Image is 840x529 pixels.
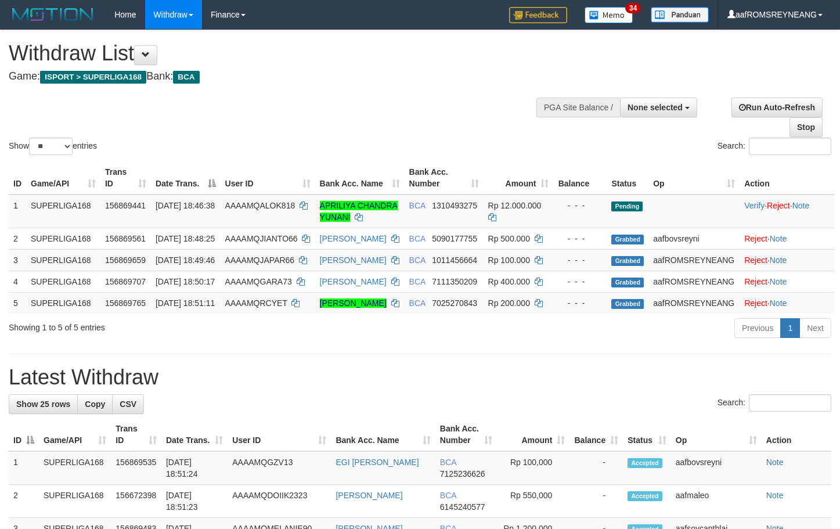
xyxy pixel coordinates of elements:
td: SUPERLIGA168 [26,228,100,249]
span: [DATE] 18:50:17 [156,277,215,286]
td: · [740,271,835,292]
td: 156869535 [111,451,161,485]
a: Note [770,255,787,265]
th: User ID: activate to sort column ascending [228,418,331,451]
span: BCA [409,255,426,265]
span: Copy 7025270843 to clipboard [432,298,477,308]
label: Show entries [9,138,97,155]
span: Show 25 rows [16,400,70,409]
td: SUPERLIGA168 [26,195,100,228]
th: User ID: activate to sort column ascending [221,161,315,195]
div: - - - [558,233,602,244]
span: Accepted [628,491,662,501]
td: 1 [9,451,39,485]
a: [PERSON_NAME] [336,491,402,500]
a: CSV [112,394,144,414]
td: 2 [9,228,26,249]
td: AAAAMQDOIIK2323 [228,485,331,518]
td: AAAAMQGZV13 [228,451,331,485]
th: Op: activate to sort column ascending [671,418,762,451]
img: Feedback.jpg [509,7,567,23]
span: Rp 12.000.000 [488,201,542,210]
th: Game/API: activate to sort column ascending [39,418,111,451]
div: Showing 1 to 5 of 5 entries [9,317,341,333]
th: Action [762,418,831,451]
a: Note [770,277,787,286]
td: - [569,485,623,518]
a: Reject [744,255,767,265]
span: CSV [120,400,136,409]
td: aafROMSREYNEANG [648,249,740,271]
td: SUPERLIGA168 [26,292,100,314]
label: Search: [718,138,831,155]
span: None selected [628,103,683,112]
span: BCA [173,71,199,84]
a: Note [770,234,787,243]
span: Copy 5090177755 to clipboard [432,234,477,243]
a: Show 25 rows [9,394,78,414]
th: Amount: activate to sort column ascending [497,418,569,451]
th: Trans ID: activate to sort column ascending [100,161,151,195]
td: · [740,249,835,271]
span: Copy [85,400,105,409]
a: Stop [789,117,823,137]
span: Copy 6145240577 to clipboard [440,502,485,512]
th: Amount: activate to sort column ascending [484,161,554,195]
a: Note [766,458,784,467]
span: AAAAMQJAPAR66 [225,255,295,265]
a: [PERSON_NAME] [320,277,387,286]
div: - - - [558,200,602,211]
span: BCA [409,201,426,210]
th: Bank Acc. Name: activate to sort column ascending [331,418,435,451]
a: APRILIYA CHANDRA YUNANI [320,201,398,222]
td: aafROMSREYNEANG [648,271,740,292]
h1: Latest Withdraw [9,366,831,389]
span: AAAAMQALOK818 [225,201,295,210]
th: Bank Acc. Number: activate to sort column ascending [405,161,484,195]
select: Showentries [29,138,73,155]
a: Note [766,491,784,500]
td: aafROMSREYNEANG [648,292,740,314]
td: 4 [9,271,26,292]
td: aafbovsreyni [648,228,740,249]
th: Game/API: activate to sort column ascending [26,161,100,195]
span: [DATE] 18:49:46 [156,255,215,265]
img: MOTION_logo.png [9,6,97,23]
th: Balance [553,161,607,195]
th: ID [9,161,26,195]
a: [PERSON_NAME] [320,234,387,243]
span: Pending [611,201,643,211]
span: ISPORT > SUPERLIGA168 [40,71,146,84]
span: BCA [409,234,426,243]
span: Accepted [628,458,662,468]
span: 156869659 [105,255,146,265]
img: Button%20Memo.svg [585,7,633,23]
span: Grabbed [611,299,644,309]
button: None selected [620,98,697,117]
th: Status [607,161,648,195]
div: PGA Site Balance / [536,98,620,117]
th: Status: activate to sort column ascending [623,418,671,451]
td: SUPERLIGA168 [26,249,100,271]
a: Run Auto-Refresh [731,98,823,117]
th: ID: activate to sort column descending [9,418,39,451]
span: BCA [409,298,426,308]
input: Search: [749,138,831,155]
a: 1 [780,318,800,338]
span: Copy 7111350209 to clipboard [432,277,477,286]
th: Bank Acc. Number: activate to sort column ascending [435,418,497,451]
a: EGI [PERSON_NAME] [336,458,419,467]
label: Search: [718,394,831,412]
td: SUPERLIGA168 [26,271,100,292]
span: [DATE] 18:48:25 [156,234,215,243]
a: Reject [767,201,790,210]
td: [DATE] 18:51:23 [161,485,228,518]
a: [PERSON_NAME] [320,298,387,308]
span: Rp 400.000 [488,277,530,286]
a: Next [799,318,831,338]
td: · [740,292,835,314]
a: [PERSON_NAME] [320,255,387,265]
a: Reject [744,298,767,308]
td: aafmaleo [671,485,762,518]
td: SUPERLIGA168 [39,485,111,518]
